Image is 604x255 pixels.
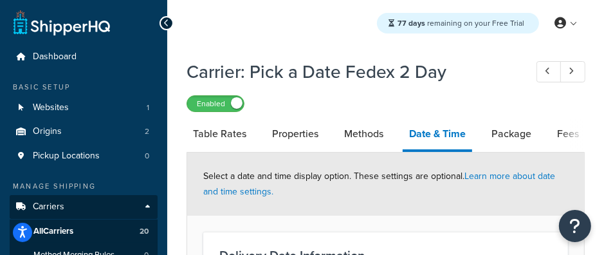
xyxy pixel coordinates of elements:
[33,126,62,137] span: Origins
[33,151,100,162] span: Pickup Locations
[10,144,158,168] a: Pickup Locations0
[10,96,158,120] a: Websites1
[560,61,585,82] a: Next Record
[33,102,69,113] span: Websites
[147,102,149,113] span: 1
[10,195,158,219] a: Carriers
[266,118,325,149] a: Properties
[187,96,244,111] label: Enabled
[145,126,149,137] span: 2
[187,59,513,84] h1: Carrier: Pick a Date Fedex 2 Day
[10,120,158,144] a: Origins2
[145,151,149,162] span: 0
[551,118,585,149] a: Fees
[536,61,562,82] a: Previous Record
[10,144,158,168] li: Pickup Locations
[33,202,64,212] span: Carriers
[559,210,591,242] button: Open Resource Center
[140,226,149,237] span: 20
[398,17,524,29] span: remaining on your Free Trial
[398,17,425,29] strong: 77 days
[10,181,158,192] div: Manage Shipping
[485,118,538,149] a: Package
[10,45,158,69] a: Dashboard
[403,118,472,152] a: Date & Time
[10,82,158,93] div: Basic Setup
[33,52,77,62] span: Dashboard
[338,118,390,149] a: Methods
[33,226,73,237] span: All Carriers
[10,120,158,144] li: Origins
[10,220,158,243] a: AllCarriers20
[187,118,253,149] a: Table Rates
[203,169,555,198] span: Select a date and time display option. These settings are optional.
[10,96,158,120] li: Websites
